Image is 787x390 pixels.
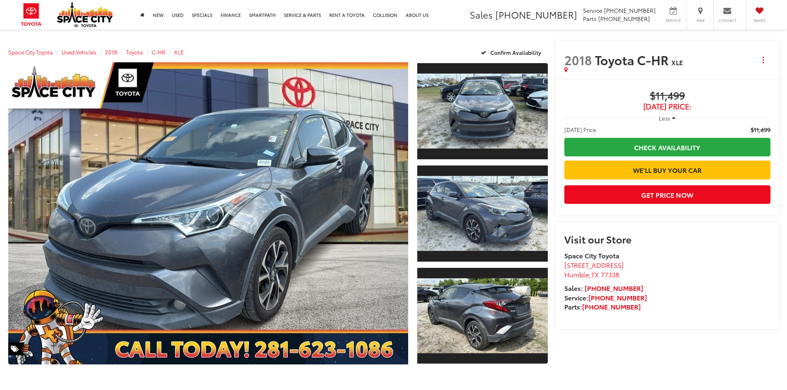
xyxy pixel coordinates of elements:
a: We'll Buy Your Car [564,161,770,179]
span: Humble [564,269,589,279]
a: Toyota [126,48,143,56]
strong: Service: [564,293,647,302]
a: Expand Photo 0 [8,62,408,364]
a: [PHONE_NUMBER] [585,283,643,293]
a: [PHONE_NUMBER] [588,293,647,302]
span: , [564,269,619,279]
span: [STREET_ADDRESS] [564,260,624,269]
a: [PHONE_NUMBER] [582,302,641,311]
span: Sales [470,8,493,21]
span: $11,499 [751,125,770,134]
img: 2018 Toyota C-HR XLE [416,74,549,149]
span: dropdown dots [763,57,764,63]
a: [STREET_ADDRESS] Humble,TX 77338 [564,260,624,279]
span: Special [8,342,25,355]
span: [PHONE_NUMBER] [598,14,650,23]
img: 2018 Toyota C-HR XLE [4,61,412,366]
strong: Space City Toyota [564,251,619,260]
a: C-HR [152,48,165,56]
span: Parts [583,14,597,23]
span: 77338 [601,269,619,279]
a: Expand Photo 3 [417,267,548,365]
a: Space City Toyota [8,48,53,56]
span: [PHONE_NUMBER] [495,8,577,21]
img: 2018 Toyota C-HR XLE [416,278,549,353]
span: TX [591,269,599,279]
button: Less [655,111,680,125]
span: [DATE] Price: [564,102,770,111]
img: Space City Toyota [57,2,113,27]
a: 2018 [105,48,117,56]
span: Saved [750,18,768,23]
a: Expand Photo 1 [417,62,548,160]
a: Used Vehicles [62,48,96,56]
span: [PHONE_NUMBER] [604,6,656,14]
strong: Parts: [564,302,641,311]
span: Service [583,6,602,14]
span: Sales: [564,283,583,293]
button: Actions [756,52,770,67]
span: Toyota C-HR [595,51,671,69]
span: 2018 [564,51,592,69]
span: XLE [671,57,683,67]
h2: Visit our Store [564,234,770,244]
span: Less [659,114,670,122]
a: XLE [174,48,184,56]
span: $11,499 [564,90,770,102]
a: Expand Photo 2 [417,165,548,262]
span: Map [691,18,709,23]
img: 2018 Toyota C-HR XLE [416,176,549,251]
button: Get Price Now [564,185,770,204]
span: [DATE] Price: [564,125,597,134]
span: Confirm Availability [490,49,541,56]
button: Confirm Availability [476,45,548,59]
a: Check Availability [564,138,770,156]
span: Service [664,18,682,23]
span: Contact [718,18,737,23]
